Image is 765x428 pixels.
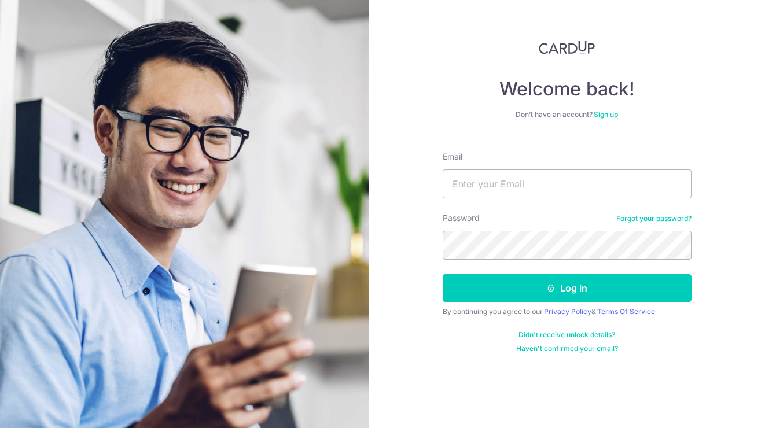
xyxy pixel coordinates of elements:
[594,110,618,119] a: Sign up
[539,40,595,54] img: CardUp Logo
[443,110,692,119] div: Don’t have an account?
[443,151,462,163] label: Email
[443,169,692,198] input: Enter your Email
[443,307,692,316] div: By continuing you agree to our &
[518,330,615,340] a: Didn't receive unlock details?
[443,274,692,302] button: Log in
[443,78,692,101] h4: Welcome back!
[597,307,655,316] a: Terms Of Service
[544,307,591,316] a: Privacy Policy
[616,214,692,223] a: Forgot your password?
[516,344,618,353] a: Haven't confirmed your email?
[443,212,480,224] label: Password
